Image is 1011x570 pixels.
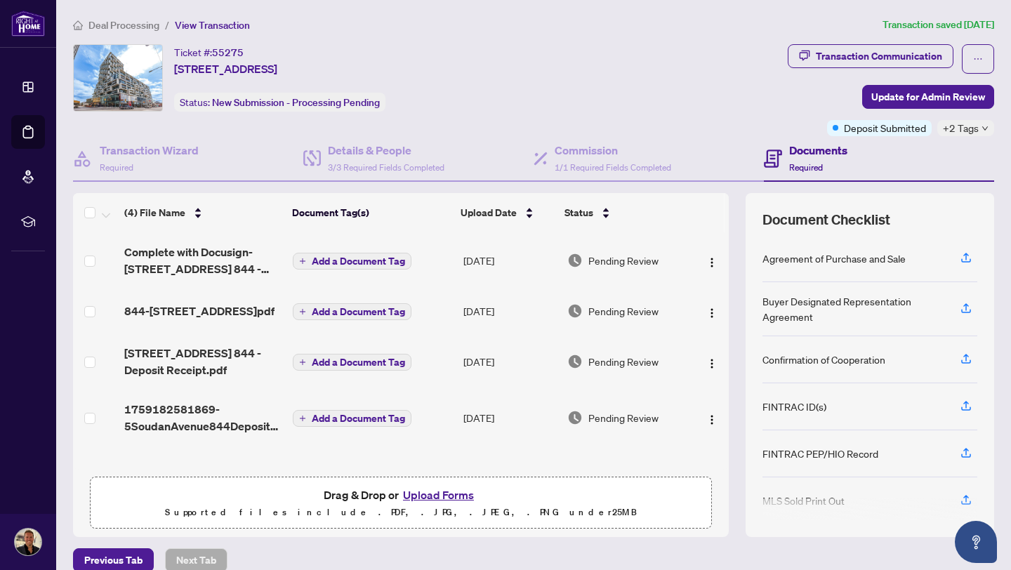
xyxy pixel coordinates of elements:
img: logo [11,11,45,37]
img: Logo [706,257,718,268]
img: Document Status [567,253,583,268]
span: plus [299,415,306,422]
span: [STREET_ADDRESS] 844 - Deposit Receipt.pdf [124,345,282,378]
h4: Details & People [328,142,444,159]
td: [DATE] [458,390,562,446]
span: Deposit Submitted [844,120,926,135]
span: View Transaction [175,19,250,32]
img: Logo [706,414,718,425]
p: Supported files include .PDF, .JPG, .JPEG, .PNG under 25 MB [99,504,703,521]
span: Pending Review [588,253,659,268]
span: Add a Document Tag [312,256,405,266]
span: [STREET_ADDRESS] [174,60,277,77]
button: Add a Document Tag [293,409,411,427]
button: Open asap [955,521,997,563]
th: Upload Date [455,193,558,232]
button: Add a Document Tag [293,303,411,321]
span: Add a Document Tag [312,413,405,423]
td: [DATE] [458,333,562,390]
span: plus [299,308,306,315]
div: Buyer Designated Representation Agreement [762,293,944,324]
span: 1/1 Required Fields Completed [555,162,671,173]
div: FINTRAC PEP/HIO Record [762,446,878,461]
button: Add a Document Tag [293,303,411,320]
span: Complete with Docusign- [STREET_ADDRESS] 844 - Sign Back 2025928.pdf [124,244,282,277]
span: Drag & Drop or [324,486,478,504]
td: [DATE] [458,232,562,289]
th: Document Tag(s) [286,193,456,232]
button: Update for Admin Review [862,85,994,109]
span: 55275 [212,46,244,59]
h4: Documents [789,142,847,159]
span: plus [299,258,306,265]
span: 1759182581869-5SoudanAvenue844DepositReceipt.pdf [124,401,282,435]
button: Add a Document Tag [293,253,411,270]
button: Add a Document Tag [293,353,411,371]
th: (4) File Name [119,193,286,232]
img: Logo [706,358,718,369]
li: / [165,17,169,33]
span: New Submission - Processing Pending [212,96,380,109]
img: IMG-C12393909_1.jpg [74,45,162,111]
span: 3/3 Required Fields Completed [328,162,444,173]
span: Pending Review [588,303,659,319]
button: Upload Forms [399,486,478,504]
img: Logo [706,307,718,319]
span: ellipsis [973,54,983,64]
span: 844-[STREET_ADDRESS]pdf [124,303,275,319]
span: Update for Admin Review [871,86,985,108]
button: Logo [701,249,723,272]
span: Status [564,205,593,220]
div: FINTRAC ID(s) [762,399,826,414]
span: (4) File Name [124,205,185,220]
div: Transaction Communication [816,45,942,67]
img: Document Status [567,303,583,319]
h4: Commission [555,142,671,159]
span: Add a Document Tag [312,307,405,317]
article: Transaction saved [DATE] [883,17,994,33]
span: Document Checklist [762,210,890,230]
span: down [982,125,989,132]
span: Required [789,162,823,173]
span: Drag & Drop orUpload FormsSupported files include .PDF, .JPG, .JPEG, .PNG under25MB [91,477,711,529]
button: Add a Document Tag [293,354,411,371]
td: [DATE] [458,289,562,333]
th: Status [559,193,688,232]
img: Profile Icon [15,529,41,555]
span: Upload Date [461,205,517,220]
span: Add a Document Tag [312,357,405,367]
button: Logo [701,350,723,373]
span: home [73,20,83,30]
button: Add a Document Tag [293,410,411,427]
span: plus [299,359,306,366]
div: MLS Sold Print Out [762,493,845,508]
span: Pending Review [588,410,659,425]
button: Add a Document Tag [293,252,411,270]
div: Ticket #: [174,44,244,60]
div: Confirmation of Cooperation [762,352,885,367]
img: Document Status [567,410,583,425]
button: Transaction Communication [788,44,953,68]
span: Pending Review [588,354,659,369]
div: Agreement of Purchase and Sale [762,251,906,266]
span: Deal Processing [88,19,159,32]
img: Document Status [567,354,583,369]
span: Required [100,162,133,173]
button: Logo [701,406,723,429]
span: +2 Tags [943,120,979,136]
h4: Transaction Wizard [100,142,199,159]
button: Logo [701,300,723,322]
div: Status: [174,93,385,112]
